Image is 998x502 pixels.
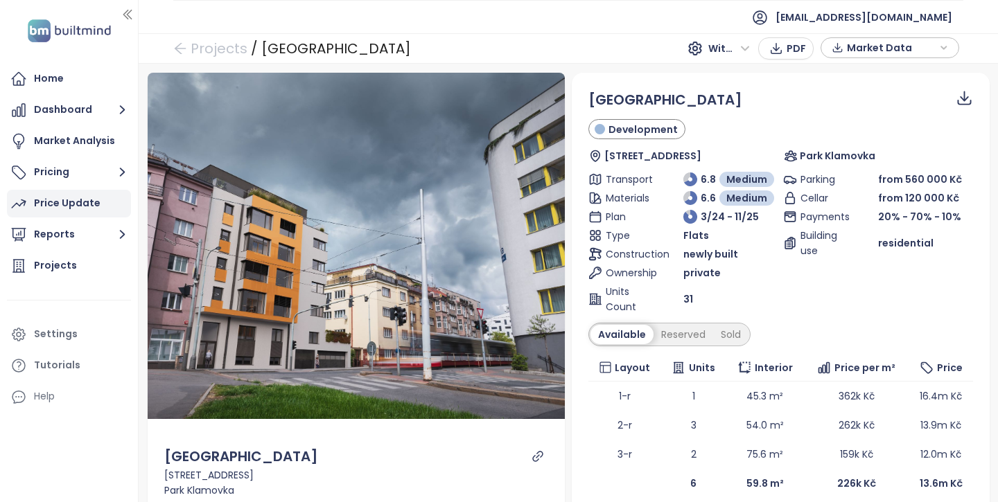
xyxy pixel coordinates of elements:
b: 13.6m Kč [920,476,963,490]
button: Dashboard [7,96,131,124]
span: from 560 000 Kč [878,172,962,186]
span: [STREET_ADDRESS] [604,148,701,163]
span: Building use [800,228,848,258]
button: Pricing [7,159,131,186]
span: 13.9m Kč [920,418,961,432]
span: 3/24 - 11/25 [701,209,759,224]
span: Medium [726,172,767,187]
span: 16.4m Kč [920,389,962,403]
div: button [828,37,952,58]
div: Settings [34,325,78,343]
td: 54.0 m² [726,411,804,440]
span: Price [937,360,963,375]
span: Type [606,228,653,243]
span: Ownership [606,265,653,280]
td: 3-r [588,440,661,469]
td: 2-r [588,411,661,440]
span: Units [689,360,715,375]
a: Market Analysis [7,127,131,155]
a: link [532,450,544,463]
div: Park Klamovka [164,483,549,498]
span: Development [609,122,678,137]
td: 3 [661,411,726,440]
span: PDF [787,41,806,56]
div: Projects [34,257,77,274]
div: Home [34,70,64,87]
div: Sold [713,325,748,344]
span: newly built [683,246,738,262]
div: Tutorials [34,357,80,374]
div: Reserved [654,325,713,344]
span: Units Count [606,284,653,314]
span: [GEOGRAPHIC_DATA] [588,90,742,109]
span: arrow-left [173,42,187,55]
span: Parking [800,172,848,187]
a: Settings [7,321,131,348]
span: Plan [606,209,653,224]
span: Interior [755,360,793,375]
span: 362k Kč [839,389,875,403]
div: Market Analysis [34,132,115,150]
div: [STREET_ADDRESS] [164,467,549,483]
b: 6 [690,476,697,490]
td: 1-r [588,382,661,411]
span: With VAT [708,38,750,59]
span: Flats [683,228,709,243]
div: / [251,36,258,61]
td: 2 [661,440,726,469]
div: [GEOGRAPHIC_DATA] [164,446,318,467]
span: Transport [606,172,653,187]
span: Cellar [800,190,848,206]
b: 226k Kč [837,476,876,490]
td: 1 [661,382,726,411]
span: Construction [606,246,653,262]
span: 12.0m Kč [920,447,961,461]
div: [GEOGRAPHIC_DATA] [261,36,411,61]
div: Help [34,388,55,405]
button: Reports [7,221,131,249]
td: 75.6 m² [726,440,804,469]
button: PDF [758,37,814,60]
span: Materials [606,190,653,206]
div: Price Update [34,195,100,212]
span: from 120 000 Kč [878,190,959,206]
a: Tutorials [7,352,131,379]
span: Park Klamovka [800,148,875,163]
span: Layout [615,360,650,375]
span: 262k Kč [839,418,875,432]
span: private [683,265,721,280]
a: Projects [7,252,131,280]
a: Home [7,65,131,93]
span: 6.6 [701,190,716,206]
div: Help [7,383,131,411]
span: Payments [800,209,848,224]
span: Price per m² [834,360,895,375]
span: Medium [726,190,767,206]
a: arrow-left Projects [173,36,247,61]
span: [EMAIL_ADDRESS][DOMAIN_NAME] [776,1,952,34]
a: Price Update [7,190,131,217]
span: 20% - 70% - 10% [878,210,961,224]
td: 45.3 m² [726,382,804,411]
span: Market Data [847,37,936,58]
img: logo [24,17,115,45]
span: 31 [683,292,693,307]
span: 6.8 [701,172,716,187]
span: residential [878,235,934,251]
b: 59.8 m² [746,476,784,490]
span: 159k Kč [840,447,873,461]
div: Available [590,325,654,344]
